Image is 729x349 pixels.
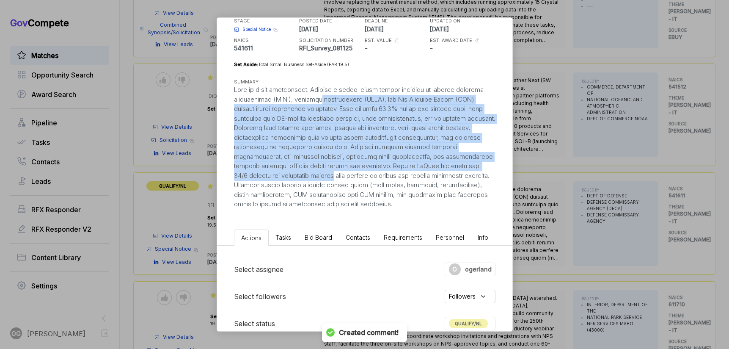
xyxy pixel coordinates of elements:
[234,291,286,302] h5: Select followers
[430,44,493,53] p: -
[234,37,297,44] h5: NAICS
[299,25,363,33] p: [DATE]
[430,17,493,25] h5: UPDATED ON
[365,25,428,33] p: [DATE]
[449,319,488,328] span: QUALIFY/NL
[234,26,271,33] a: Special Notice
[234,319,275,329] h5: Select status
[241,234,261,241] span: Actions
[299,17,363,25] h5: POSTED DATE
[305,234,332,241] span: Bid Board
[436,234,464,241] span: Personnel
[234,44,297,53] p: 541611
[234,85,495,209] div: Lore ip d sit ametconsect. Adipisc e seddo-eiusm tempor incididu ut laboree dolorema aliquaenimad...
[234,17,297,25] h5: STAGE
[365,17,428,25] h5: DEADLINE
[465,265,492,274] span: ogerland
[275,234,291,241] span: Tasks
[299,44,363,53] p: RFI_Survey_081125
[365,37,392,44] h5: EST. VALUE
[384,234,422,241] span: Requirements
[430,25,493,33] p: [DATE]
[234,61,258,67] span: Set Aside:
[452,265,457,274] span: O
[346,234,370,241] span: Contacts
[478,234,488,241] span: Info
[234,264,283,274] h5: Select assignee
[258,61,349,67] span: Total Small Business Set-Aside (FAR 19.5)
[339,328,399,337] b: Created comment!
[365,44,428,53] p: -
[242,26,271,33] span: Special Notice
[449,292,476,301] span: Followers
[430,37,472,44] h5: EST. AWARD DATE
[234,78,482,86] h5: SUMMARY
[299,37,363,44] h5: SOLICITATION NUMBER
